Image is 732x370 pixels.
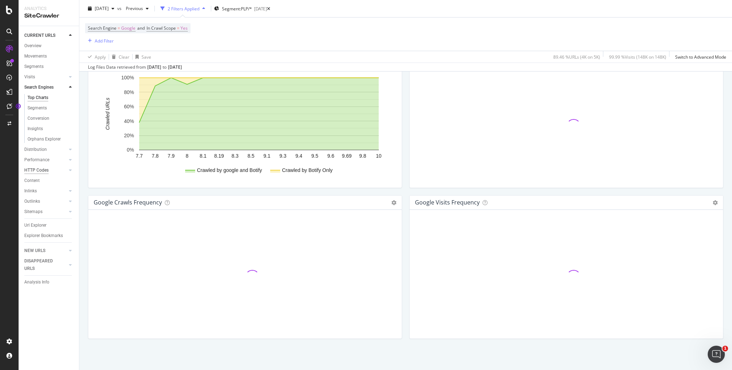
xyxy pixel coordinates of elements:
a: Overview [24,42,74,50]
button: [DATE] [85,3,117,14]
div: Conversion [28,115,49,122]
text: 9.69 [342,153,352,159]
button: Apply [85,51,106,63]
iframe: Intercom live chat [708,346,725,363]
button: Switch to Advanced Mode [672,51,726,63]
a: Outlinks [24,198,67,205]
h4: google Visits Frequency [415,198,480,207]
div: Save [142,54,151,60]
div: Log Files Data retrieved from to [88,64,182,70]
div: Add Filter [95,38,114,44]
text: 100% [121,75,134,81]
div: CURRENT URLS [24,32,55,39]
text: 7.8 [152,153,159,159]
text: 9.6 [327,153,335,159]
a: Movements [24,53,74,60]
div: Clear [119,54,129,60]
text: 9.3 [280,153,287,159]
button: Save [133,51,151,63]
span: vs [117,5,123,11]
a: Explorer Bookmarks [24,232,74,240]
span: and [137,25,145,31]
div: Movements [24,53,47,60]
button: Clear [109,51,129,63]
a: Analysis Info [24,278,74,286]
a: Visits [24,73,67,81]
a: Content [24,177,74,184]
span: Segment: PLP/* [222,6,252,12]
text: 20% [124,133,134,138]
a: CURRENT URLS [24,32,67,39]
text: 9.5 [311,153,318,159]
span: 2025 Sep. 17th [95,5,109,11]
text: Crawled by google and Botify [197,167,262,173]
span: 1 [722,346,728,351]
div: [DATE] [147,64,161,70]
a: Distribution [24,146,67,153]
a: Orphans Explorer [28,135,74,143]
div: Overview [24,42,41,50]
button: Segment:PLP/*[DATE] [214,3,267,14]
div: Search Engines [24,84,54,91]
text: 10 [376,153,382,159]
div: Content [24,177,40,184]
text: 8.3 [232,153,239,159]
span: Search Engine [88,25,117,31]
a: Performance [24,156,67,164]
text: 8.19 [214,153,224,159]
div: 2 Filters Applied [168,5,199,11]
div: Sitemaps [24,208,43,216]
a: Top Charts [28,94,74,102]
div: 89.46 % URLs ( 4K on 5K ) [553,54,600,60]
div: DISAPPEARED URLS [24,257,60,272]
text: 7.7 [136,153,143,159]
div: Segments [28,104,47,112]
text: 40% [124,118,134,124]
button: Add Filter [85,36,114,45]
span: In Crawl Scope [147,25,176,31]
a: NEW URLS [24,247,67,255]
a: DISAPPEARED URLS [24,257,67,272]
div: Outlinks [24,198,40,205]
div: Inlinks [24,187,37,195]
h4: google Crawls Frequency [94,198,162,207]
text: 9.8 [359,153,366,159]
button: Previous [123,3,152,14]
div: Explorer Bookmarks [24,232,63,240]
div: Tooltip anchor [15,103,21,109]
a: Conversion [28,115,74,122]
div: Distribution [24,146,47,153]
div: Top Charts [28,94,48,102]
text: 0% [127,147,134,153]
text: 60% [124,104,134,109]
div: Segments [24,63,44,70]
div: Analysis Info [24,278,49,286]
div: NEW URLS [24,247,45,255]
div: SiteCrawler [24,12,73,20]
span: = [118,25,120,31]
text: 8.1 [199,153,207,159]
div: A chart. [94,70,394,182]
a: Insights [28,125,74,133]
div: Analytics [24,6,73,12]
a: Inlinks [24,187,67,195]
a: Segments [28,104,74,112]
text: 9.4 [295,153,302,159]
i: Options [713,200,718,205]
div: 99.99 % Visits ( 148K on 148K ) [609,54,666,60]
div: Orphans Explorer [28,135,61,143]
span: Previous [123,5,143,11]
text: 8.5 [247,153,254,159]
text: Crawled by Botify Only [282,167,333,173]
a: Segments [24,63,74,70]
div: Apply [95,54,106,60]
a: HTTP Codes [24,167,67,174]
div: Insights [28,125,43,133]
span: Google [121,23,135,33]
text: Crawled URLs [105,98,110,130]
span: Yes [180,23,188,33]
i: Options [391,200,396,205]
button: 2 Filters Applied [158,3,208,14]
div: HTTP Codes [24,167,49,174]
a: Sitemaps [24,208,67,216]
